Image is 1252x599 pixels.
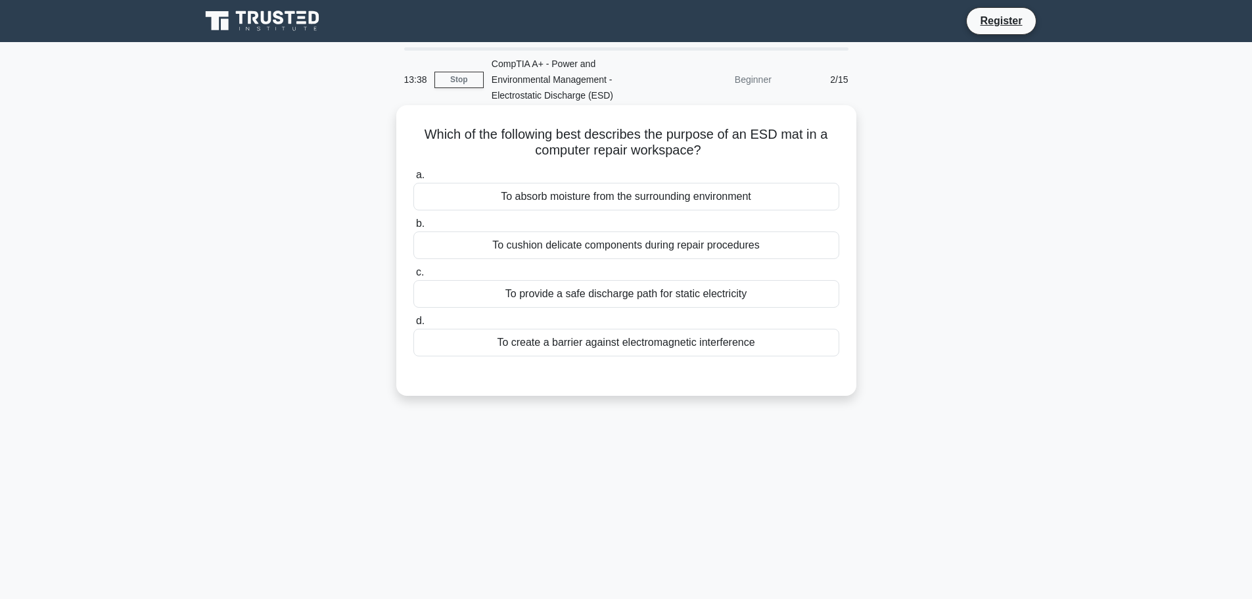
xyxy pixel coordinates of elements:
div: To create a barrier against electromagnetic interference [413,329,839,356]
div: To provide a safe discharge path for static electricity [413,280,839,308]
a: Stop [434,72,484,88]
div: Beginner [664,66,779,93]
div: To absorb moisture from the surrounding environment [413,183,839,210]
div: 13:38 [396,66,434,93]
div: CompTIA A+ - Power and Environmental Management - Electrostatic Discharge (ESD) [484,51,664,108]
h5: Which of the following best describes the purpose of an ESD mat in a computer repair workspace? [412,126,841,159]
div: To cushion delicate components during repair procedures [413,231,839,259]
span: d. [416,315,425,326]
span: b. [416,218,425,229]
span: a. [416,169,425,180]
a: Register [972,12,1030,29]
div: 2/15 [779,66,856,93]
span: c. [416,266,424,277]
